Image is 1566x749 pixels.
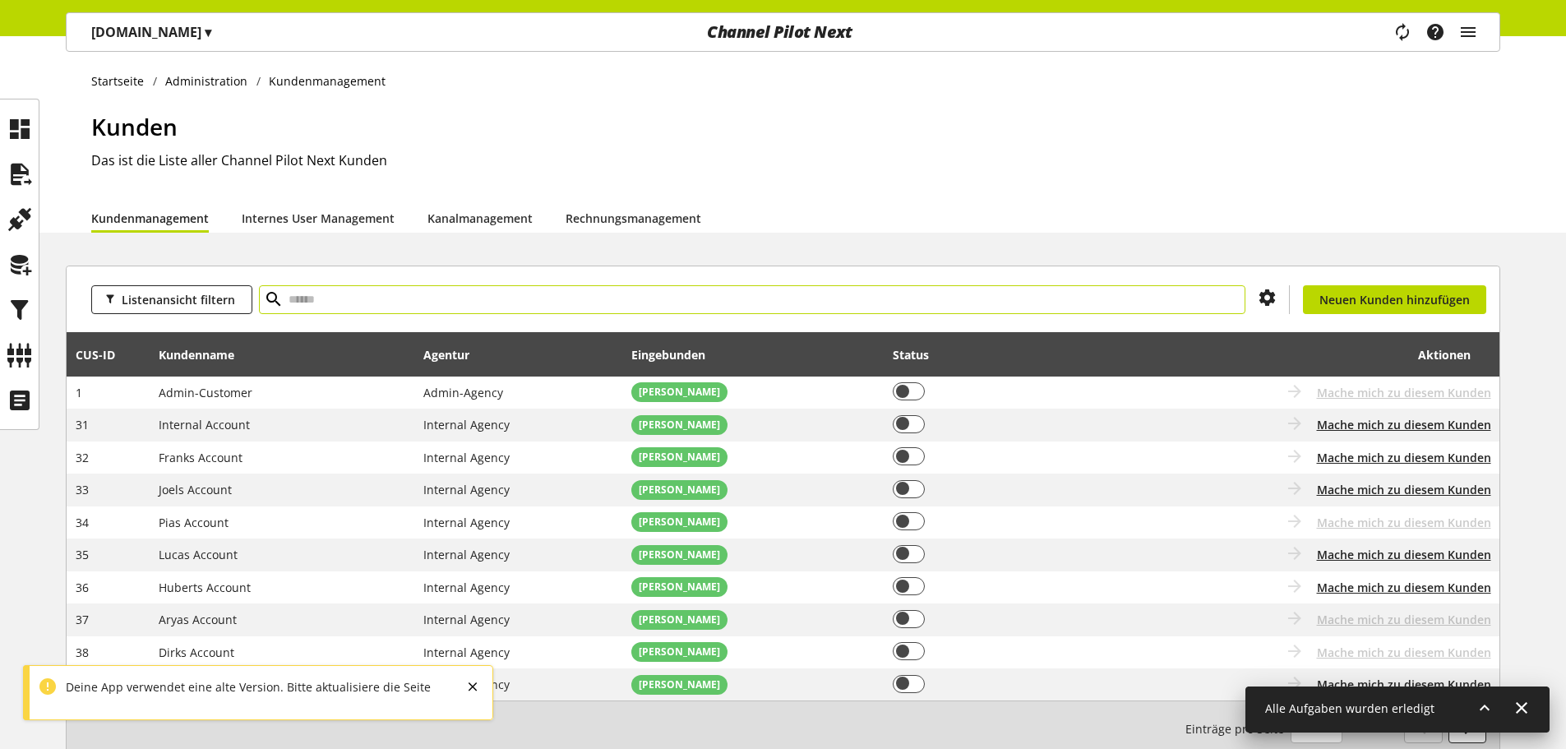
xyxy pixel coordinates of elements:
[159,417,250,432] span: Internal Account
[423,612,510,627] span: Internal Agency
[639,548,720,562] span: [PERSON_NAME]
[1317,611,1491,628] span: Mache mich zu diesem Kunden
[639,515,720,529] span: [PERSON_NAME]
[1185,720,1291,737] span: Einträge pro Seite
[76,346,132,363] div: CUS-⁠ID
[76,645,89,660] span: 38
[58,678,431,696] div: Deine App verwendet eine alte Version. Bitte aktualisiere die Seite
[91,285,252,314] button: Listenansicht filtern
[1185,714,1402,743] small: 1-10 / 101
[76,612,89,627] span: 37
[159,515,229,530] span: Pias Account
[91,150,1500,170] h2: Das ist die Liste aller Channel Pilot Next Kunden
[159,612,237,627] span: Aryas Account
[159,580,251,595] span: Huberts Account
[159,450,243,465] span: Franks Account
[423,417,510,432] span: Internal Agency
[242,210,395,227] a: Internes User Management
[566,210,701,227] a: Rechnungsmanagement
[76,482,89,497] span: 33
[639,677,720,692] span: [PERSON_NAME]
[66,12,1500,52] nav: main navigation
[1317,676,1491,693] button: Mache mich zu diesem Kunden
[1303,285,1486,314] a: Neuen Kunden hinzufügen
[1265,700,1434,716] span: Alle Aufgaben wurden erledigt
[423,645,510,660] span: Internal Agency
[159,645,234,660] span: Dirks Account
[893,346,945,363] div: Status
[159,482,232,497] span: Joels Account
[76,450,89,465] span: 32
[423,515,510,530] span: Internal Agency
[76,515,89,530] span: 34
[1317,449,1491,466] button: Mache mich zu diesem Kunden
[76,580,89,595] span: 36
[427,210,533,227] a: Kanalmanagement
[639,580,720,594] span: [PERSON_NAME]
[423,677,510,692] span: Internal Agency
[91,111,178,142] span: Kunden
[76,417,89,432] span: 31
[639,450,720,465] span: [PERSON_NAME]
[91,210,209,227] a: Kundenmanagement
[423,346,486,363] div: Agentur
[423,547,510,562] span: Internal Agency
[91,72,153,90] a: Startseite
[1317,546,1491,563] button: Mache mich zu diesem Kunden
[423,385,503,400] span: Admin-Agency
[1317,579,1491,596] button: Mache mich zu diesem Kunden
[159,346,251,363] div: Kundenname
[159,385,252,400] span: Admin-Customer
[1317,384,1491,401] span: Mache mich zu diesem Kunden
[76,547,89,562] span: 35
[423,482,510,497] span: Internal Agency
[76,385,82,400] span: 1
[1083,338,1471,371] div: Aktionen
[159,547,238,562] span: Lucas Account
[1317,644,1491,661] span: Mache mich zu diesem Kunden
[205,23,211,41] span: ▾
[423,580,510,595] span: Internal Agency
[1317,481,1491,498] button: Mache mich zu diesem Kunden
[423,450,510,465] span: Internal Agency
[639,385,720,400] span: [PERSON_NAME]
[1317,514,1491,531] span: Mache mich zu diesem Kunden
[1317,416,1491,433] button: Mache mich zu diesem Kunden
[639,645,720,659] span: [PERSON_NAME]
[157,72,256,90] a: Administration
[91,22,211,42] p: [DOMAIN_NAME]
[639,418,720,432] span: [PERSON_NAME]
[639,613,720,627] span: [PERSON_NAME]
[639,483,720,497] span: [PERSON_NAME]
[1319,291,1470,308] span: Neuen Kunden hinzufügen
[631,346,722,363] div: Eingebunden
[122,291,235,308] span: Listenansicht filtern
